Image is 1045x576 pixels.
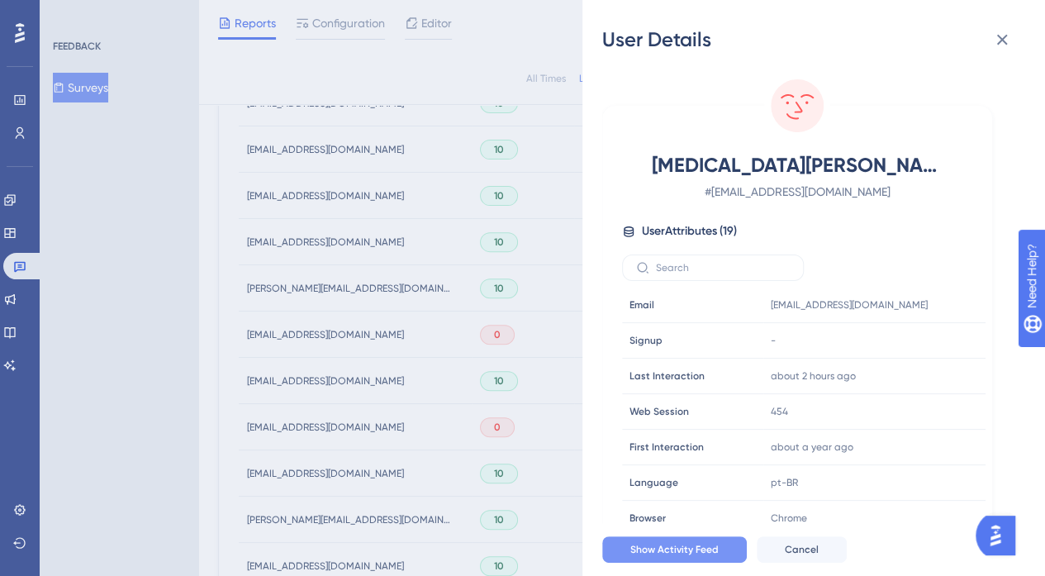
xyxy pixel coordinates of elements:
span: - [771,334,776,347]
span: Show Activity Feed [630,543,719,556]
span: 454 [771,405,788,418]
span: Web Session [629,405,689,418]
span: Email [629,298,654,312]
span: Chrome [771,512,807,525]
span: Signup [629,334,663,347]
button: Show Activity Feed [602,536,747,563]
time: about a year ago [771,441,853,453]
time: about 2 hours ago [771,370,856,382]
div: User Details [602,26,1025,53]
span: Last Interaction [629,369,705,383]
span: [MEDICAL_DATA][PERSON_NAME] [652,152,943,179]
span: # [EMAIL_ADDRESS][DOMAIN_NAME] [652,182,943,202]
span: User Attributes ( 19 ) [642,221,737,241]
span: Cancel [785,543,819,556]
button: Cancel [757,536,847,563]
span: Language [629,476,678,489]
iframe: UserGuiding AI Assistant Launcher [976,511,1025,560]
span: First Interaction [629,440,704,454]
span: Need Help? [39,4,103,24]
input: Search [656,262,790,274]
span: Browser [629,512,666,525]
span: pt-BR [771,476,798,489]
span: [EMAIL_ADDRESS][DOMAIN_NAME] [771,298,928,312]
